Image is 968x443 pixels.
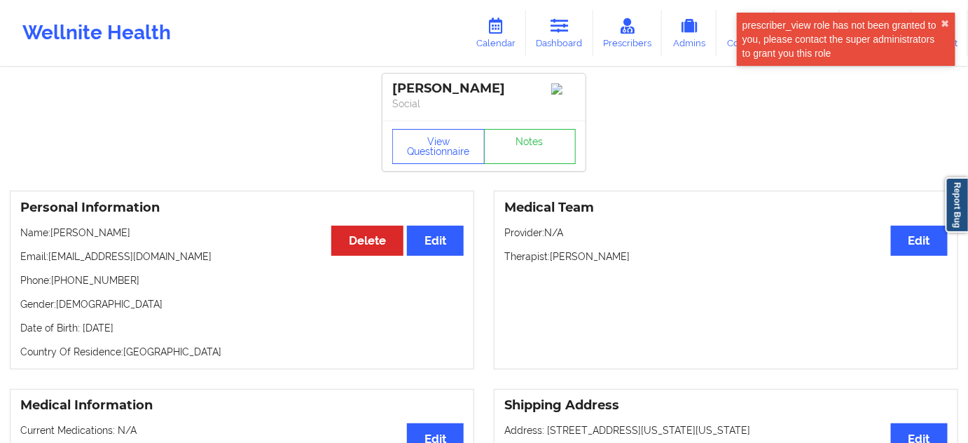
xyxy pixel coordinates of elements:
a: Coaches [717,10,775,56]
a: Calendar [466,10,526,56]
h3: Medical Information [20,397,464,414]
p: Phone: [PHONE_NUMBER] [20,273,464,287]
h3: Medical Team [504,200,948,216]
a: Admins [662,10,717,56]
p: Country Of Residence: [GEOGRAPHIC_DATA] [20,345,464,359]
button: Delete [331,226,403,256]
button: Edit [891,226,948,256]
button: Edit [407,226,464,256]
a: Report Bug [946,177,968,233]
img: Image%2Fplaceholer-image.png [551,83,576,95]
p: Gender: [DEMOGRAPHIC_DATA] [20,297,464,311]
div: prescriber_view role has not been granted to you, please contact the super administrators to gran... [742,18,941,60]
div: [PERSON_NAME] [392,81,576,97]
h3: Shipping Address [504,397,948,414]
p: Date of Birth: [DATE] [20,321,464,335]
button: View Questionnaire [392,129,485,164]
p: Therapist: [PERSON_NAME] [504,250,948,264]
a: Notes [484,129,576,164]
p: Email: [EMAIL_ADDRESS][DOMAIN_NAME] [20,250,464,264]
p: Social [392,97,576,111]
p: Name: [PERSON_NAME] [20,226,464,240]
a: Dashboard [526,10,593,56]
button: close [941,18,950,29]
a: Prescribers [593,10,663,56]
p: Address: [STREET_ADDRESS][US_STATE][US_STATE] [504,423,948,437]
p: Current Medications: N/A [20,423,464,437]
h3: Personal Information [20,200,464,216]
p: Provider: N/A [504,226,948,240]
